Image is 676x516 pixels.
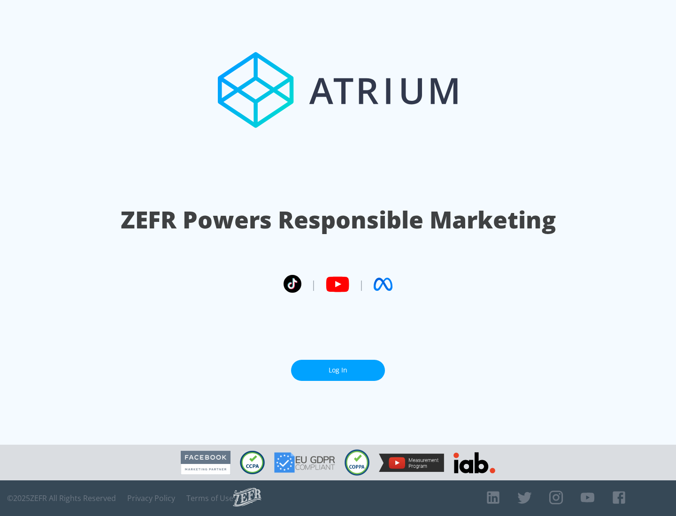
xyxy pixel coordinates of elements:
span: | [359,277,364,291]
a: Log In [291,360,385,381]
a: Terms of Use [186,493,233,503]
img: COPPA Compliant [345,449,369,476]
img: GDPR Compliant [274,452,335,473]
img: YouTube Measurement Program [379,454,444,472]
h1: ZEFR Powers Responsible Marketing [121,204,556,236]
a: Privacy Policy [127,493,175,503]
img: IAB [453,452,495,473]
img: CCPA Compliant [240,451,265,474]
span: © 2025 ZEFR All Rights Reserved [7,493,116,503]
span: | [311,277,316,291]
img: Facebook Marketing Partner [181,451,230,475]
